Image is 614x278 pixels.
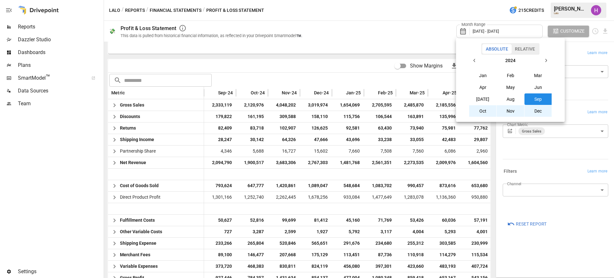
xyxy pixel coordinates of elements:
button: Sep [524,93,552,105]
button: Nov [497,105,524,117]
button: Oct [469,105,497,117]
button: Dec [524,105,552,117]
button: Apr [469,82,497,93]
button: Jun [524,82,552,93]
button: Absolute [482,44,512,54]
button: Mar [524,70,552,81]
button: Jan [469,70,497,81]
button: May [497,82,524,93]
button: Aug [497,93,524,105]
button: Relative [511,44,539,54]
button: 2024 [480,55,540,66]
button: Feb [497,70,524,81]
button: [DATE] [469,93,497,105]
